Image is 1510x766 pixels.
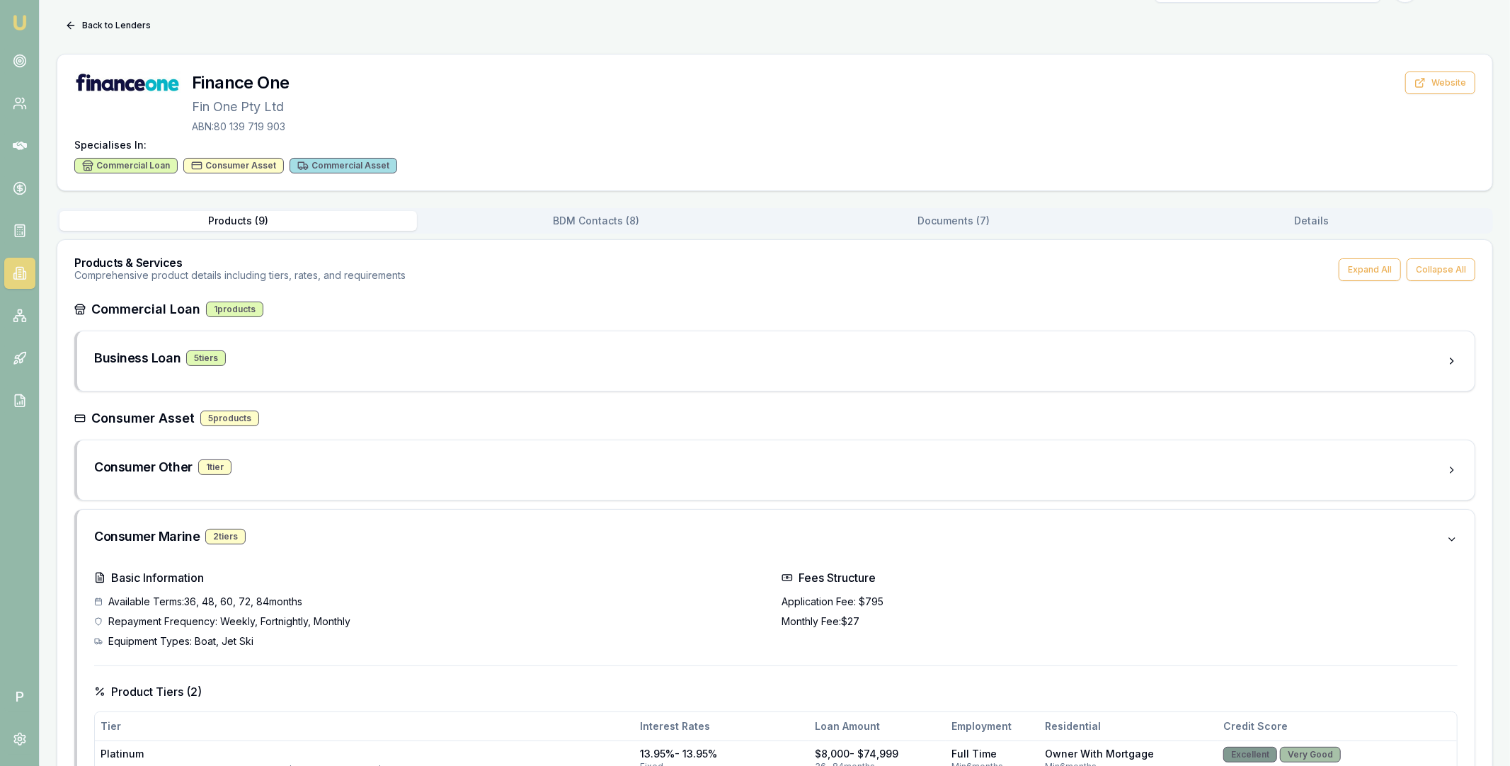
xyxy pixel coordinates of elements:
[290,158,397,173] div: Commercial Asset
[74,138,1475,152] h4: Specialises In:
[192,97,289,117] p: Fin One Pty Ltd
[198,459,231,475] div: 1 tier
[108,634,253,648] span: Equipment Types: Boat, Jet Ski
[192,120,289,134] p: ABN: 80 139 719 903
[94,683,1458,700] h4: Product Tiers ( 2 )
[1045,747,1212,761] div: owner with mortgage
[192,72,289,94] h3: Finance One
[782,614,859,629] span: Monthly Fee: $27
[57,14,159,37] button: Back to Lenders
[815,747,940,761] div: $8,000 - $74,999
[74,257,406,268] h3: Products & Services
[59,211,417,231] button: Products ( 9 )
[200,411,259,426] div: 5 products
[108,595,302,609] span: Available Terms: 36, 48, 60, 72, 84 months
[91,408,195,428] h3: Consumer Asset
[634,712,809,741] th: Interest Rates
[95,712,634,741] th: Tier
[1280,747,1341,762] div: Very Good
[1407,258,1475,281] button: Collapse All
[91,299,200,319] h3: Commercial Loan
[809,712,946,741] th: Loan Amount
[1405,72,1475,94] button: Website
[11,14,28,31] img: emu-icon-u.png
[1133,211,1490,231] button: Details
[206,302,263,317] div: 1 products
[94,348,181,368] h3: Business Loan
[775,211,1133,231] button: Documents ( 7 )
[417,211,774,231] button: BDM Contacts ( 8 )
[94,527,200,547] h3: Consumer Marine
[782,595,883,609] span: Application Fee: $795
[1223,747,1277,762] div: Excellent
[640,747,803,761] div: 13.95% - 13.95%
[1339,258,1401,281] button: Expand All
[74,72,181,93] img: Finance One logo
[108,614,350,629] span: Repayment Frequency: Weekly, Fortnightly, Monthly
[205,529,246,544] div: 2 tier s
[94,457,193,477] h3: Consumer Other
[4,681,35,712] span: P
[951,747,1034,761] div: full time
[1218,712,1457,741] th: Credit Score
[74,268,406,282] p: Comprehensive product details including tiers, rates, and requirements
[946,712,1039,741] th: Employment
[74,158,178,173] div: Commercial Loan
[1039,712,1218,741] th: Residential
[101,747,629,761] div: Platinum
[186,350,226,366] div: 5 tier s
[183,158,284,173] div: Consumer Asset
[782,569,1458,586] h4: Fees Structure
[94,569,770,586] h4: Basic Information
